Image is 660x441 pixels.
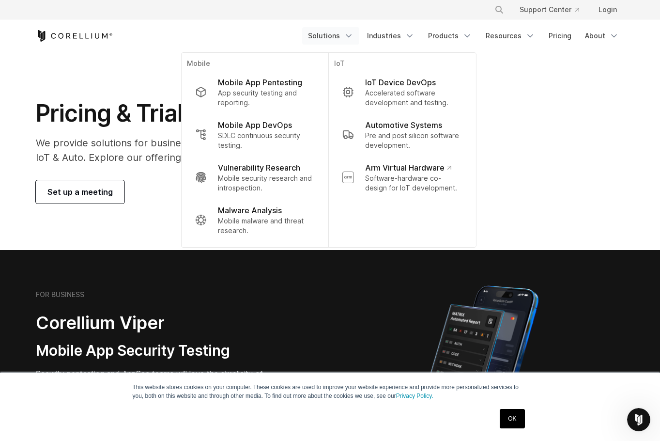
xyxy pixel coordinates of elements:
[36,136,422,165] p: We provide solutions for businesses, research teams, community individuals, and IoT & Auto. Explo...
[36,368,284,403] p: Security pentesting and AppSec teams will love the simplicity of automated report generation comb...
[334,113,470,156] a: Automotive Systems Pre and post silicon software development.
[361,27,420,45] a: Industries
[396,393,433,399] a: Privacy Policy.
[334,71,470,113] a: IoT Device DevOps Accelerated software development and testing.
[218,173,314,193] p: Mobile security research and introspection.
[218,119,292,131] p: Mobile App DevOps
[218,77,302,88] p: Mobile App Pentesting
[512,1,587,18] a: Support Center
[480,27,541,45] a: Resources
[334,59,470,71] p: IoT
[36,290,84,299] h6: FOR BUSINESS
[187,59,322,71] p: Mobile
[302,27,359,45] a: Solutions
[47,186,113,198] span: Set up a meeting
[334,156,470,199] a: Arm Virtual Hardware Software-hardware co-design for IoT development.
[218,216,314,236] p: Mobile malware and threat research.
[591,1,625,18] a: Login
[36,180,124,204] a: Set up a meeting
[218,162,300,173] p: Vulnerability Research
[365,119,442,131] p: Automotive Systems
[579,27,625,45] a: About
[36,312,284,334] h2: Corellium Viper
[365,173,462,193] p: Software-hardware co-design for IoT development.
[36,99,422,128] h1: Pricing & Trials
[302,27,625,45] div: Navigation Menu
[133,383,528,400] p: This website stores cookies on your computer. These cookies are used to improve your website expe...
[365,131,462,150] p: Pre and post silicon software development.
[187,156,322,199] a: Vulnerability Research Mobile security research and introspection.
[365,88,462,108] p: Accelerated software development and testing.
[543,27,577,45] a: Pricing
[483,1,625,18] div: Navigation Menu
[365,77,436,88] p: IoT Device DevOps
[218,131,314,150] p: SDLC continuous security testing.
[500,409,524,428] a: OK
[627,408,650,431] iframe: Intercom live chat
[422,27,478,45] a: Products
[36,30,113,42] a: Corellium Home
[187,199,322,241] a: Malware Analysis Mobile malware and threat research.
[187,71,322,113] a: Mobile App Pentesting App security testing and reporting.
[36,342,284,360] h3: Mobile App Security Testing
[187,113,322,156] a: Mobile App DevOps SDLC continuous security testing.
[365,162,451,173] p: Arm Virtual Hardware
[491,1,508,18] button: Search
[218,205,282,216] p: Malware Analysis
[218,88,314,108] p: App security testing and reporting.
